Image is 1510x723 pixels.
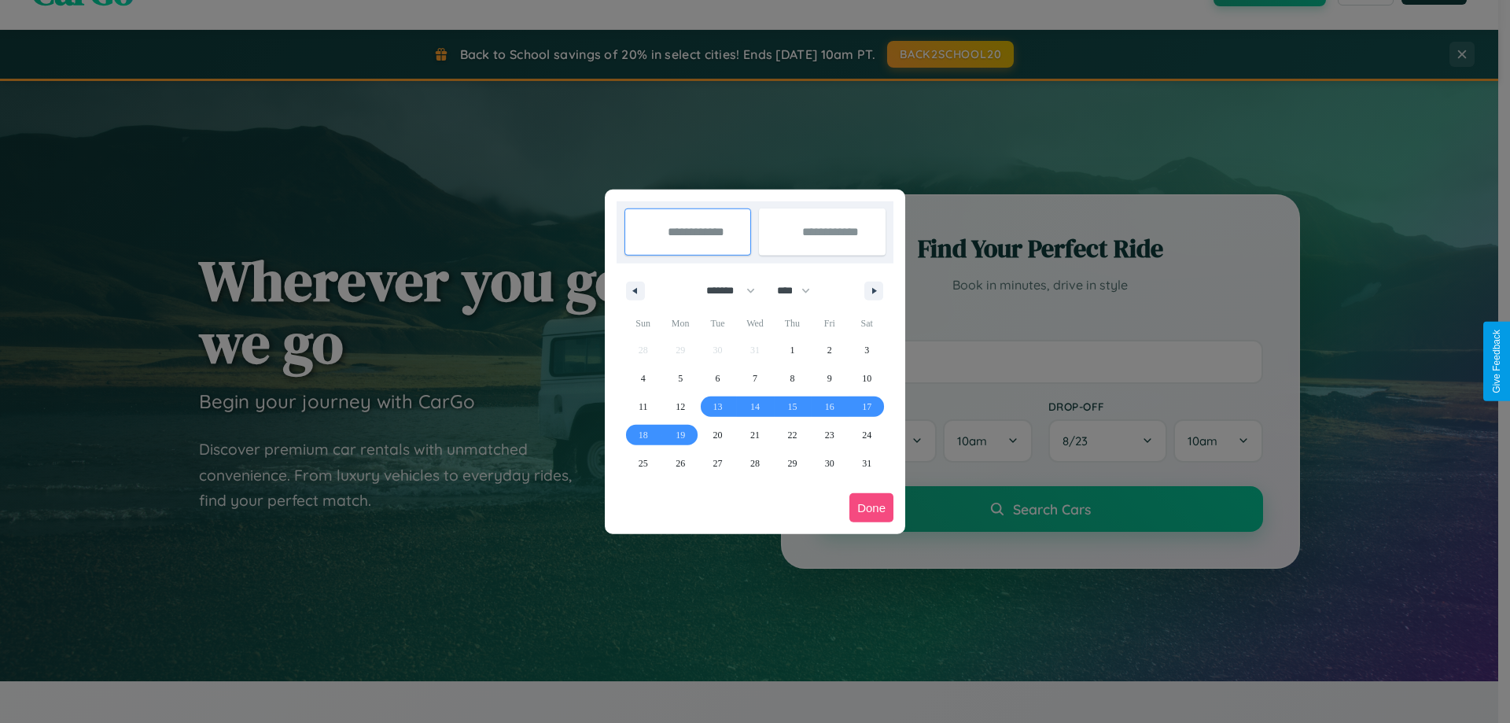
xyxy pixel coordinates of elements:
[774,364,811,393] button: 8
[624,421,661,449] button: 18
[699,311,736,336] span: Tue
[641,364,646,393] span: 4
[811,311,848,336] span: Fri
[753,364,757,393] span: 7
[825,449,834,478] span: 30
[661,364,698,393] button: 5
[1491,330,1502,393] div: Give Feedback
[661,393,698,421] button: 12
[827,336,832,364] span: 2
[661,421,698,449] button: 19
[713,421,723,449] span: 20
[811,393,848,421] button: 16
[849,311,886,336] span: Sat
[811,421,848,449] button: 23
[774,311,811,336] span: Thu
[716,364,720,393] span: 6
[699,364,736,393] button: 6
[849,493,893,522] button: Done
[624,364,661,393] button: 4
[787,421,797,449] span: 22
[676,421,685,449] span: 19
[827,364,832,393] span: 9
[639,393,648,421] span: 11
[811,364,848,393] button: 9
[736,449,773,478] button: 28
[862,421,871,449] span: 24
[678,364,683,393] span: 5
[774,393,811,421] button: 15
[624,311,661,336] span: Sun
[862,393,871,421] span: 17
[736,393,773,421] button: 14
[790,336,794,364] span: 1
[750,449,760,478] span: 28
[639,421,648,449] span: 18
[676,449,685,478] span: 26
[787,449,797,478] span: 29
[849,421,886,449] button: 24
[624,449,661,478] button: 25
[750,393,760,421] span: 14
[699,393,736,421] button: 13
[713,393,723,421] span: 13
[736,364,773,393] button: 7
[825,393,834,421] span: 16
[849,393,886,421] button: 17
[774,336,811,364] button: 1
[774,421,811,449] button: 22
[736,311,773,336] span: Wed
[790,364,794,393] span: 8
[750,421,760,449] span: 21
[736,421,773,449] button: 21
[849,364,886,393] button: 10
[864,336,869,364] span: 3
[862,449,871,478] span: 31
[862,364,871,393] span: 10
[639,449,648,478] span: 25
[661,449,698,478] button: 26
[787,393,797,421] span: 15
[699,449,736,478] button: 27
[661,311,698,336] span: Mon
[624,393,661,421] button: 11
[676,393,685,421] span: 12
[699,421,736,449] button: 20
[811,449,848,478] button: 30
[774,449,811,478] button: 29
[713,449,723,478] span: 27
[849,336,886,364] button: 3
[825,421,834,449] span: 23
[849,449,886,478] button: 31
[811,336,848,364] button: 2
